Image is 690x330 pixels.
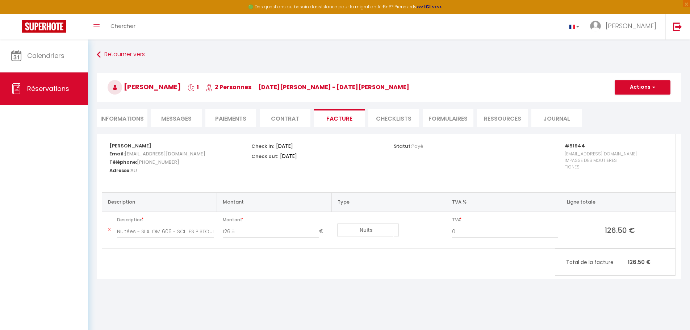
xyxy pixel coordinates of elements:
[531,109,582,127] li: Journal
[452,215,558,225] span: TVA
[394,141,423,150] p: Statut:
[314,109,365,127] li: Facture
[102,192,217,212] th: Description
[561,192,676,212] th: Ligne totale
[109,159,137,166] strong: Téléphone:
[251,141,274,150] p: Check in:
[97,109,147,127] li: Informations
[606,21,656,30] span: [PERSON_NAME]
[188,83,199,91] span: 1
[567,225,673,235] span: 126.50 €
[446,192,561,212] th: TVA %
[108,82,181,91] span: [PERSON_NAME]
[417,4,442,10] a: >>> ICI <<<<
[205,109,256,127] li: Paiements
[125,149,205,159] span: [EMAIL_ADDRESS][DOMAIN_NAME]
[109,167,130,174] strong: Adresse:
[161,114,192,123] span: Messages
[615,80,670,95] button: Actions
[251,151,278,160] p: Check out:
[555,254,675,270] p: 126.50 €
[590,21,601,32] img: ...
[565,142,585,149] strong: #51944
[137,157,179,167] span: [PHONE_NUMBER]
[206,83,251,91] span: 2 Personnes
[130,165,137,176] span: AU
[565,149,668,185] p: [EMAIL_ADDRESS][DOMAIN_NAME] IMPASSE DES MOUTIERES TIGNES
[368,109,419,127] li: CHECKLISTS
[260,109,310,127] li: Contrat
[27,51,64,60] span: Calendriers
[477,109,528,127] li: Ressources
[97,48,681,61] a: Retourner vers
[105,14,141,39] a: Chercher
[258,83,409,91] span: [DATE][PERSON_NAME] - [DATE][PERSON_NAME]
[109,142,151,149] strong: [PERSON_NAME]
[22,20,66,33] img: Super Booking
[566,258,628,266] span: Total de la facture
[673,22,682,31] img: logout
[217,192,332,212] th: Montant
[110,22,135,30] span: Chercher
[585,14,665,39] a: ... [PERSON_NAME]
[223,215,329,225] span: Montant
[331,192,446,212] th: Type
[117,215,214,225] span: Description
[27,84,69,93] span: Réservations
[423,109,473,127] li: FORMULAIRES
[109,150,125,157] strong: Email:
[319,225,329,238] span: €
[411,143,423,150] span: Payé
